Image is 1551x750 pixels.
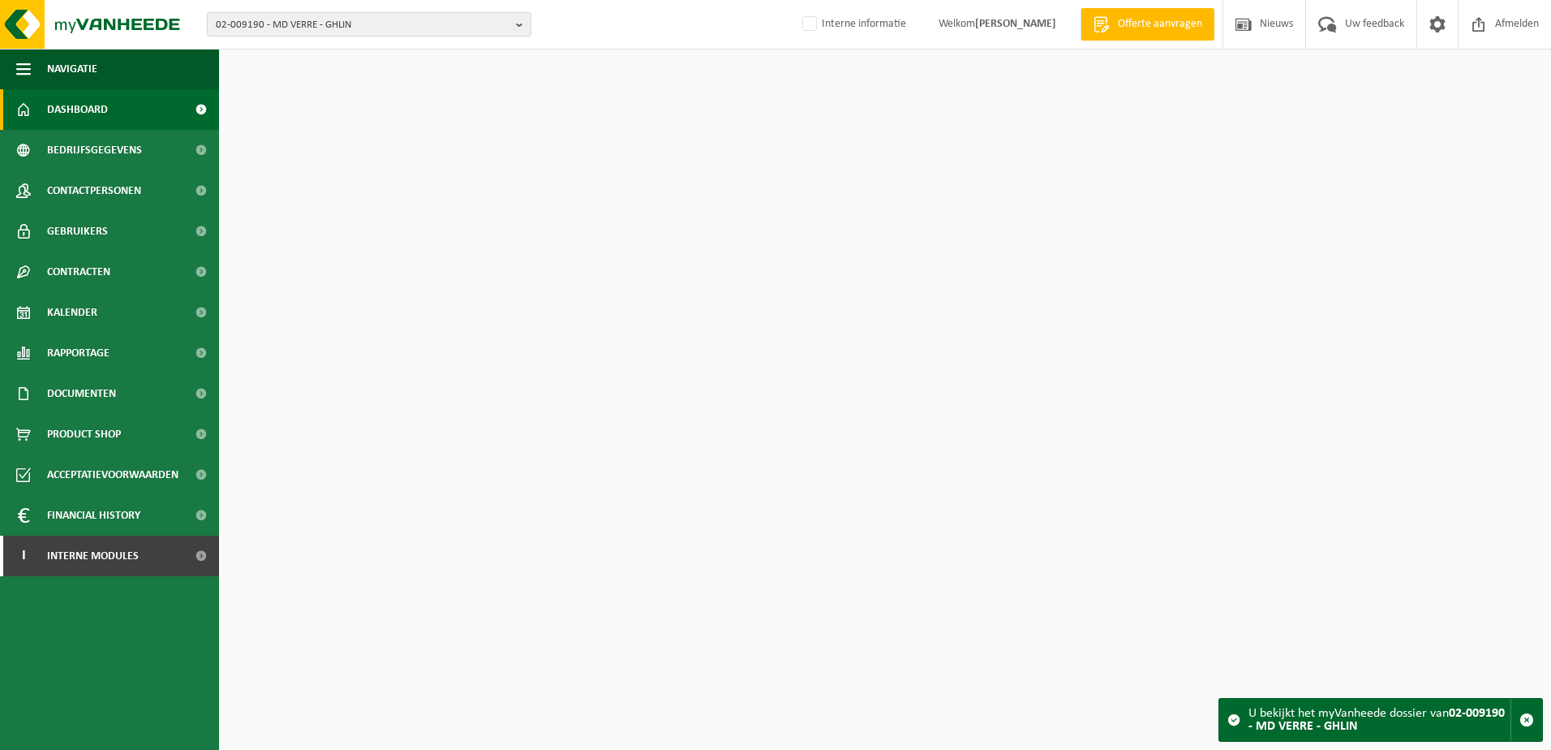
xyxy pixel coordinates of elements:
span: Contracten [47,252,110,292]
span: Contactpersonen [47,170,141,211]
span: Dashboard [47,89,108,130]
div: U bekijkt het myVanheede dossier van [1248,699,1510,741]
span: Navigatie [47,49,97,89]
span: Gebruikers [47,211,108,252]
strong: [PERSON_NAME] [975,18,1056,30]
span: Rapportage [47,333,110,373]
span: Financial History [47,495,140,536]
label: Interne informatie [799,12,906,37]
span: Bedrijfsgegevens [47,130,142,170]
strong: 02-009190 - MD VERRE - GHLIN [1248,707,1505,733]
span: I [16,536,31,576]
span: Documenten [47,373,116,414]
button: 02-009190 - MD VERRE - GHLIN [207,12,531,37]
span: Kalender [47,292,97,333]
span: Product Shop [47,414,121,455]
span: Acceptatievoorwaarden [47,455,178,495]
span: Offerte aanvragen [1114,16,1206,32]
span: Interne modules [47,536,139,576]
a: Offerte aanvragen [1081,8,1214,41]
span: 02-009190 - MD VERRE - GHLIN [216,13,509,37]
